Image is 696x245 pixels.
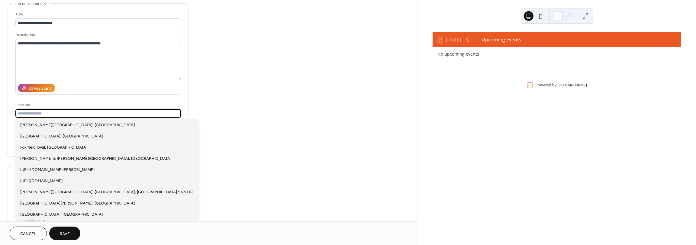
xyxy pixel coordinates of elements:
button: Save [49,227,80,240]
div: Powered by [535,82,587,88]
div: Description [15,32,180,38]
span: Event details [15,1,42,7]
div: No upcoming events [437,51,676,57]
span: Save [60,231,70,237]
div: AI Assistant [29,85,51,92]
span: [PERSON_NAME][GEOGRAPHIC_DATA], [GEOGRAPHIC_DATA] [20,122,135,128]
span: [GEOGRAPHIC_DATA][PERSON_NAME], [GEOGRAPHIC_DATA] [20,200,135,207]
div: Location [15,102,180,108]
a: [DOMAIN_NAME] [557,82,587,88]
span: [PERSON_NAME][GEOGRAPHIC_DATA], [GEOGRAPHIC_DATA], [GEOGRAPHIC_DATA] SA 5162 [20,189,194,195]
span: [URL][DOMAIN_NAME][PERSON_NAME] [20,167,95,173]
button: AI Assistant [18,84,55,92]
span: [URL][DOMAIN_NAME] [20,178,63,184]
span: [GEOGRAPHIC_DATA], [GEOGRAPHIC_DATA] [20,211,103,218]
div: Title [15,11,180,18]
button: Cancel [10,227,47,240]
span: Hide end time [23,217,46,224]
span: [GEOGRAPHIC_DATA], [GEOGRAPHIC_DATA] [20,133,103,140]
span: Cancel [20,231,36,237]
span: Fox field Oval, [GEOGRAPHIC_DATA] [20,144,87,151]
div: Upcoming events [482,36,521,43]
span: [PERSON_NAME] & [PERSON_NAME][GEOGRAPHIC_DATA], [GEOGRAPHIC_DATA] [20,156,171,162]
